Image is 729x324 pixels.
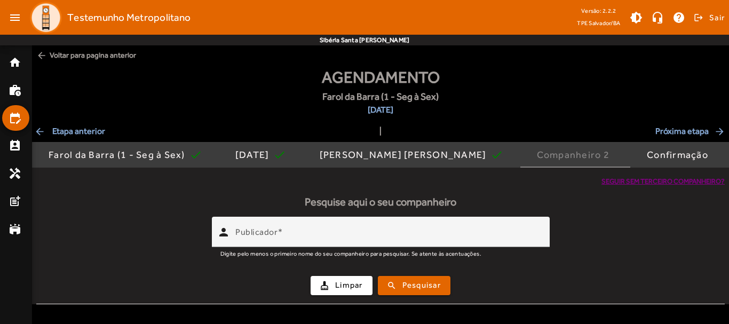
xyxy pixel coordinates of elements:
button: Sair [692,10,725,26]
span: [DATE] [322,104,439,116]
mat-icon: handyman [9,167,21,180]
mat-label: Publicador [235,226,278,236]
h5: Pesquise aqui o seu companheiro [36,195,725,208]
mat-icon: menu [4,7,26,28]
span: Sair [709,9,725,26]
div: Farol da Barra (1 - Seg à Sex) [49,149,189,160]
mat-icon: post_add [9,195,21,208]
span: Farol da Barra (1 - Seg à Sex) [322,89,439,104]
button: Limpar [311,276,373,295]
mat-hint: Digite pelo menos o primeiro nome do seu companheiro para pesquisar. Se atente às acentuações. [220,247,482,259]
div: Companheiro 2 [537,149,614,160]
span: Agendamento [322,65,440,89]
span: Testemunho Metropolitano [67,9,191,26]
button: Pesquisar [378,276,450,295]
mat-icon: person [217,225,230,238]
mat-icon: stadium [9,223,21,235]
mat-icon: check [189,148,202,161]
div: [DATE] [235,149,274,160]
mat-icon: home [9,56,21,69]
span: Seguir sem terceiro companheiro? [601,176,725,187]
mat-icon: perm_contact_calendar [9,139,21,152]
span: | [379,125,382,138]
span: Voltar para pagina anterior [32,45,729,65]
a: Testemunho Metropolitano [26,2,191,34]
mat-icon: edit_calendar [9,112,21,124]
div: Confirmação [647,149,712,160]
mat-icon: arrow_forward [714,126,727,137]
div: [PERSON_NAME] [PERSON_NAME] [320,149,491,160]
mat-icon: arrow_back [36,50,47,61]
mat-icon: arrow_back [34,126,47,137]
mat-icon: check [490,148,503,161]
div: Versão: 2.2.2 [577,4,620,18]
span: Etapa anterior [34,125,105,138]
mat-icon: check [273,148,286,161]
img: Logo TPE [30,2,62,34]
span: TPE Salvador/BA [577,18,620,28]
span: Limpar [335,279,363,291]
span: Próxima etapa [655,125,727,138]
mat-icon: work_history [9,84,21,97]
span: Pesquisar [402,279,441,291]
